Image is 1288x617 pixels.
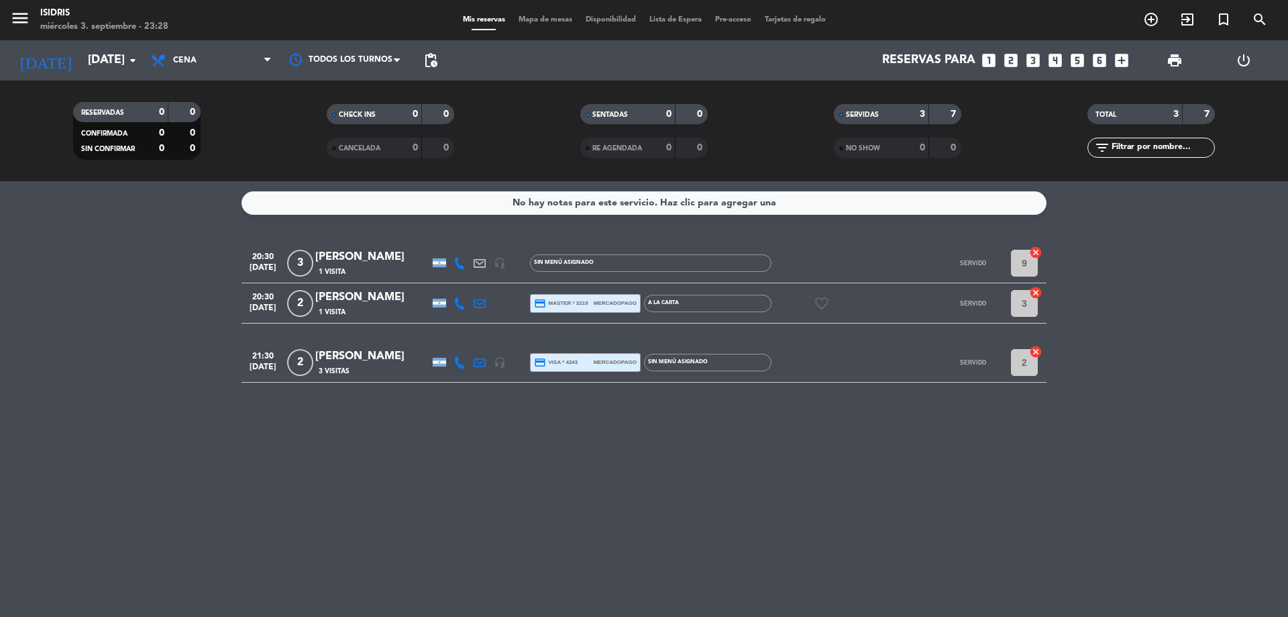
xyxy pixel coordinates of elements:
strong: 3 [920,109,925,119]
span: RE AGENDADA [592,145,642,152]
i: looks_5 [1069,52,1086,69]
span: SERVIDO [960,299,986,307]
span: Tarjetas de regalo [758,16,833,23]
span: CHECK INS [339,111,376,118]
span: Cena [173,56,197,65]
i: [DATE] [10,46,81,75]
span: 1 Visita [319,307,345,318]
strong: 0 [697,143,705,152]
strong: 0 [697,109,705,119]
button: SERVIDO [939,290,1006,317]
i: search [1252,11,1268,28]
i: headset_mic [494,257,506,269]
input: Filtrar por nombre... [1110,140,1214,155]
div: miércoles 3. septiembre - 23:28 [40,20,168,34]
span: Lista de Espera [643,16,708,23]
span: Disponibilidad [579,16,643,23]
span: Pre-acceso [708,16,758,23]
span: SERVIDO [960,359,986,366]
span: master * 3219 [534,297,588,310]
span: 3 Visitas [319,366,350,377]
div: LOG OUT [1209,40,1278,81]
span: mercadopago [594,358,637,367]
strong: 0 [190,128,198,138]
span: SERVIDAS [846,111,879,118]
strong: 0 [920,143,925,152]
span: pending_actions [423,52,439,68]
i: credit_card [534,357,546,369]
span: CANCELADA [339,145,380,152]
strong: 0 [190,144,198,153]
span: Mis reservas [456,16,512,23]
span: 2 [287,290,313,317]
span: CONFIRMADA [81,130,127,137]
span: 21:30 [246,347,280,363]
span: [DATE] [246,263,280,279]
span: [DATE] [246,303,280,319]
div: [PERSON_NAME] [315,348,429,365]
span: Mapa de mesas [512,16,579,23]
strong: 3 [1173,109,1179,119]
span: SIN CONFIRMAR [81,146,135,152]
button: SERVIDO [939,349,1006,376]
button: SERVIDO [939,250,1006,277]
strong: 0 [443,143,451,152]
i: looks_two [1002,52,1020,69]
span: print [1167,52,1183,68]
i: cancel [1029,345,1042,359]
span: mercadopago [594,299,637,307]
i: cancel [1029,286,1042,299]
span: 2 [287,349,313,376]
i: looks_4 [1046,52,1064,69]
button: menu [10,8,30,33]
strong: 0 [443,109,451,119]
i: headset_mic [494,357,506,369]
div: No hay notas para este servicio. Haz clic para agregar una [513,195,776,211]
span: 1 Visita [319,267,345,277]
span: 3 [287,250,313,277]
strong: 0 [666,109,672,119]
strong: 0 [951,143,959,152]
i: add_box [1113,52,1130,69]
i: looks_3 [1024,52,1042,69]
i: turned_in_not [1216,11,1232,28]
span: NO SHOW [846,145,880,152]
strong: 0 [413,109,418,119]
span: TOTAL [1095,111,1116,118]
strong: 0 [413,143,418,152]
div: [PERSON_NAME] [315,289,429,306]
i: credit_card [534,297,546,310]
span: 20:30 [246,248,280,263]
span: SENTADAS [592,111,628,118]
span: visa * 4243 [534,357,578,369]
div: [PERSON_NAME] [315,248,429,266]
span: RESERVADAS [81,109,124,116]
div: isidris [40,7,168,20]
span: Reservas para [882,54,975,67]
span: SERVIDO [960,259,986,267]
span: Sin menú asignado [534,260,594,265]
strong: 0 [159,144,164,153]
i: looks_6 [1091,52,1108,69]
span: A LA CARTA [648,300,679,305]
i: looks_one [980,52,998,69]
span: [DATE] [246,363,280,378]
strong: 7 [1204,109,1212,119]
i: menu [10,8,30,28]
span: Sin menú asignado [648,359,708,365]
i: arrow_drop_down [125,52,141,68]
span: 20:30 [246,288,280,303]
strong: 7 [951,109,959,119]
strong: 0 [666,143,672,152]
i: favorite_border [814,295,830,312]
i: filter_list [1094,140,1110,156]
strong: 0 [159,107,164,117]
i: cancel [1029,246,1042,259]
strong: 0 [159,128,164,138]
i: exit_to_app [1179,11,1195,28]
i: power_settings_new [1236,52,1252,68]
strong: 0 [190,107,198,117]
i: add_circle_outline [1143,11,1159,28]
